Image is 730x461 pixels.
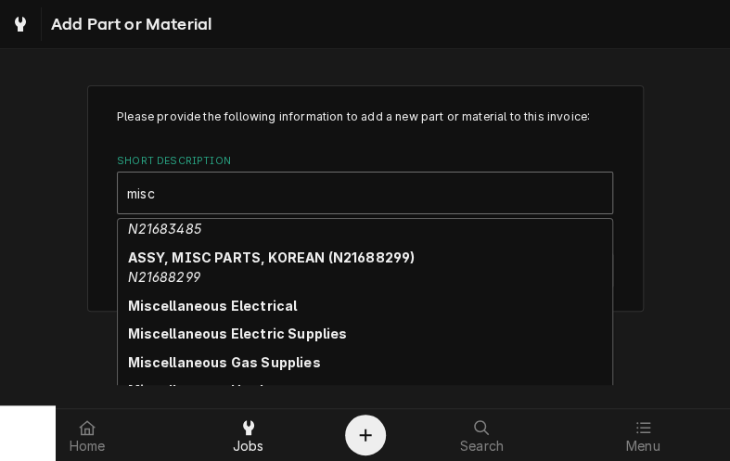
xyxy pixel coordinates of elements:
div: Short Description [117,154,613,214]
p: Please provide the following information to add a new part or material to this invoice: [117,109,613,125]
a: Search [403,413,562,457]
a: Jobs [169,413,328,457]
em: N21683485 [128,221,201,237]
a: Home [7,413,167,457]
div: Line Item Create/Update [87,85,644,312]
span: Add Part or Material [45,12,211,37]
a: Go to Jobs [4,7,37,41]
button: Create Object [345,415,386,455]
span: Search [460,439,504,454]
strong: Miscellaneous Hardware [128,382,299,398]
strong: ASSY, MISC PARTS, KOREAN (N21688299) [128,250,416,265]
span: Menu [626,439,660,454]
a: Menu [563,413,723,457]
label: Short Description [117,154,613,169]
span: Jobs [233,439,264,454]
div: Line Item Create/Update Form [117,109,613,214]
span: Home [70,439,106,454]
em: N21688299 [128,269,200,285]
strong: Miscellaneous Gas Supplies [128,354,321,370]
strong: Miscellaneous Electrical [128,298,298,314]
strong: Miscellaneous Electric Supplies [128,326,348,341]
